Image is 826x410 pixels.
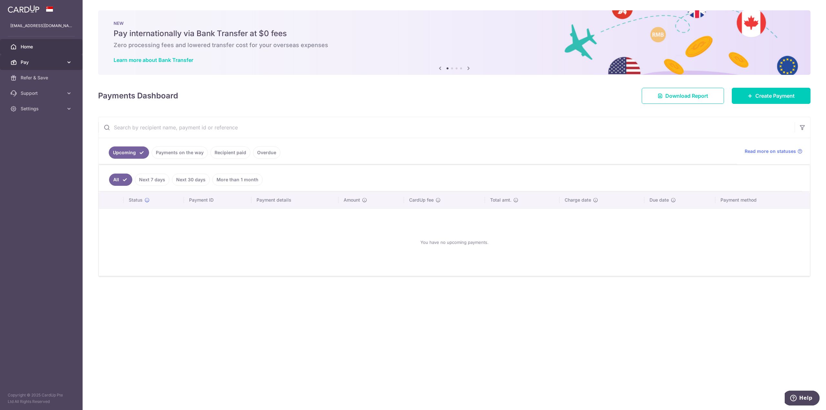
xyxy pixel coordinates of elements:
h4: Payments Dashboard [98,90,178,102]
span: Help [15,5,28,10]
span: Status [129,197,143,203]
a: All [109,174,132,186]
a: Learn more about Bank Transfer [114,57,193,63]
span: Settings [21,105,63,112]
span: Pay [21,59,63,65]
span: Charge date [565,197,591,203]
img: CardUp [8,5,39,13]
a: Overdue [253,146,280,159]
a: Create Payment [732,88,811,104]
th: Payment ID [184,192,251,208]
a: Download Report [642,88,724,104]
a: Payments on the way [152,146,208,159]
span: Refer & Save [21,75,63,81]
iframe: Opens a widget where you can find more information [785,391,820,407]
span: Due date [650,197,669,203]
a: Upcoming [109,146,149,159]
img: Bank transfer banner [98,10,811,75]
div: You have no upcoming payments. [106,214,802,271]
span: Support [21,90,63,96]
p: [EMAIL_ADDRESS][DOMAIN_NAME] [10,23,72,29]
span: Read more on statuses [745,148,796,155]
h5: Pay internationally via Bank Transfer at $0 fees [114,28,795,39]
span: Create Payment [755,92,795,100]
a: Read more on statuses [745,148,802,155]
span: Home [21,44,63,50]
h6: Zero processing fees and lowered transfer cost for your overseas expenses [114,41,795,49]
span: Amount [344,197,360,203]
th: Payment method [715,192,810,208]
span: CardUp fee [409,197,434,203]
th: Payment details [251,192,338,208]
a: Next 30 days [172,174,210,186]
a: Recipient paid [210,146,250,159]
input: Search by recipient name, payment id or reference [98,117,795,138]
a: More than 1 month [212,174,263,186]
p: NEW [114,21,795,26]
span: Download Report [665,92,708,100]
span: Total amt. [490,197,511,203]
a: Next 7 days [135,174,169,186]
